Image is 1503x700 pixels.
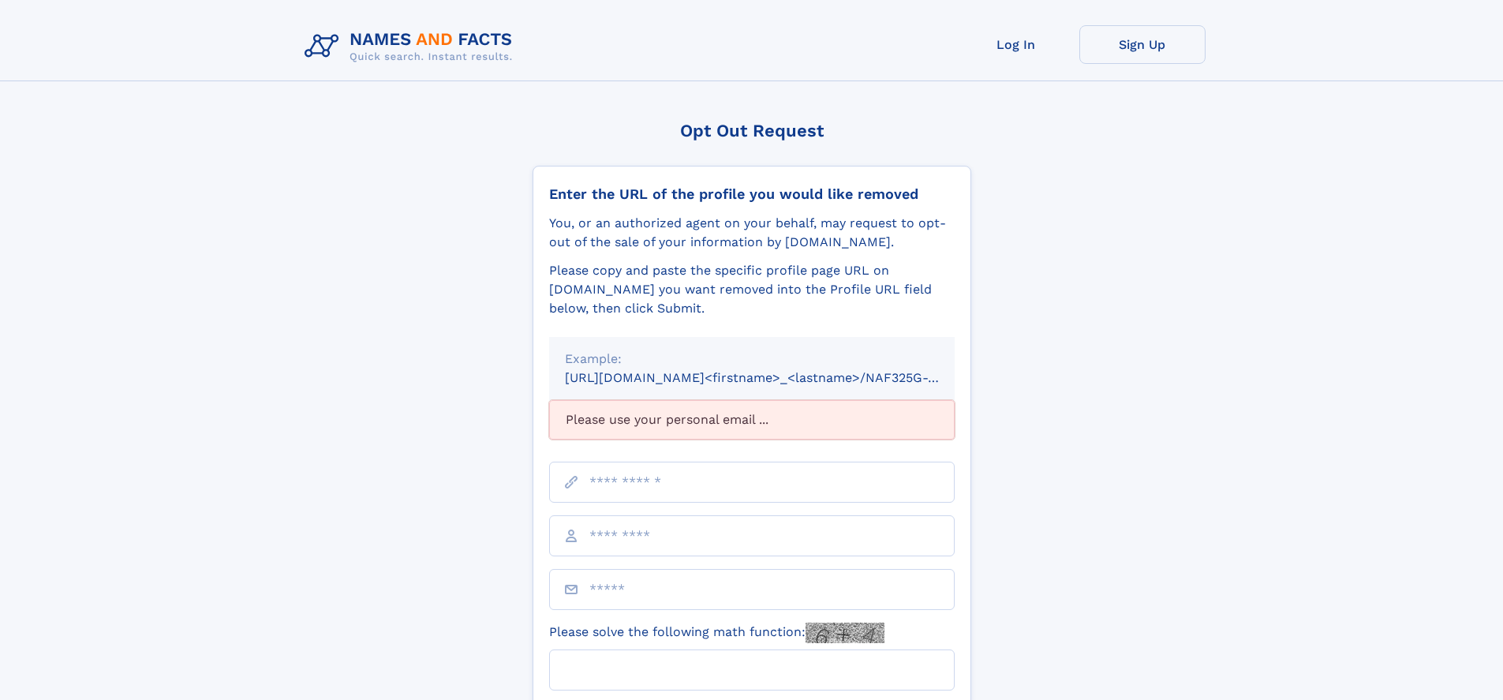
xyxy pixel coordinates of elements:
div: Please copy and paste the specific profile page URL on [DOMAIN_NAME] you want removed into the Pr... [549,261,955,318]
small: [URL][DOMAIN_NAME]<firstname>_<lastname>/NAF325G-xxxxxxxx [565,370,985,385]
label: Please solve the following math function: [549,623,884,643]
img: Logo Names and Facts [298,25,525,68]
div: Please use your personal email ... [549,400,955,440]
div: Opt Out Request [533,121,971,140]
a: Log In [953,25,1079,64]
div: Enter the URL of the profile you would like removed [549,185,955,203]
div: Example: [565,350,939,369]
a: Sign Up [1079,25,1206,64]
div: You, or an authorized agent on your behalf, may request to opt-out of the sale of your informatio... [549,214,955,252]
